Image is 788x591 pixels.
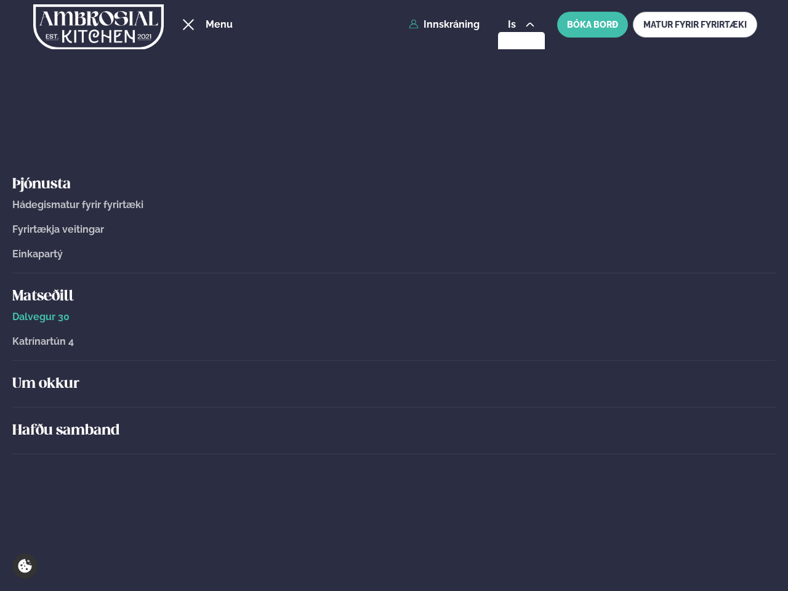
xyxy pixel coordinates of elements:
a: Þjónusta [12,175,776,195]
a: MATUR FYRIR FYRIRTÆKI [633,12,757,38]
span: is [508,20,520,30]
span: Dalvegur 30 [12,311,70,323]
a: Matseðill [12,287,776,307]
a: Dalvegur 30 [12,312,776,323]
span: Fyrirtækja veitingar [12,223,104,235]
a: en [517,34,563,59]
button: hamburger [181,17,196,32]
a: Cookie settings [12,553,38,579]
a: Fyrirtækja veitingar [12,224,776,235]
a: Katrínartún 4 [12,336,776,347]
a: Innskráning [409,19,480,30]
button: is [498,20,544,30]
a: Einkapartý [12,249,776,260]
a: Hafðu samband [12,421,776,441]
a: Um okkur [12,374,776,394]
span: Hádegismatur fyrir fyrirtæki [12,199,143,211]
a: Hádegismatur fyrir fyrirtæki [12,199,776,211]
button: BÓKA BORÐ [557,12,628,38]
img: logo [33,2,164,52]
span: Einkapartý [12,248,63,260]
span: Katrínartún 4 [12,336,74,347]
